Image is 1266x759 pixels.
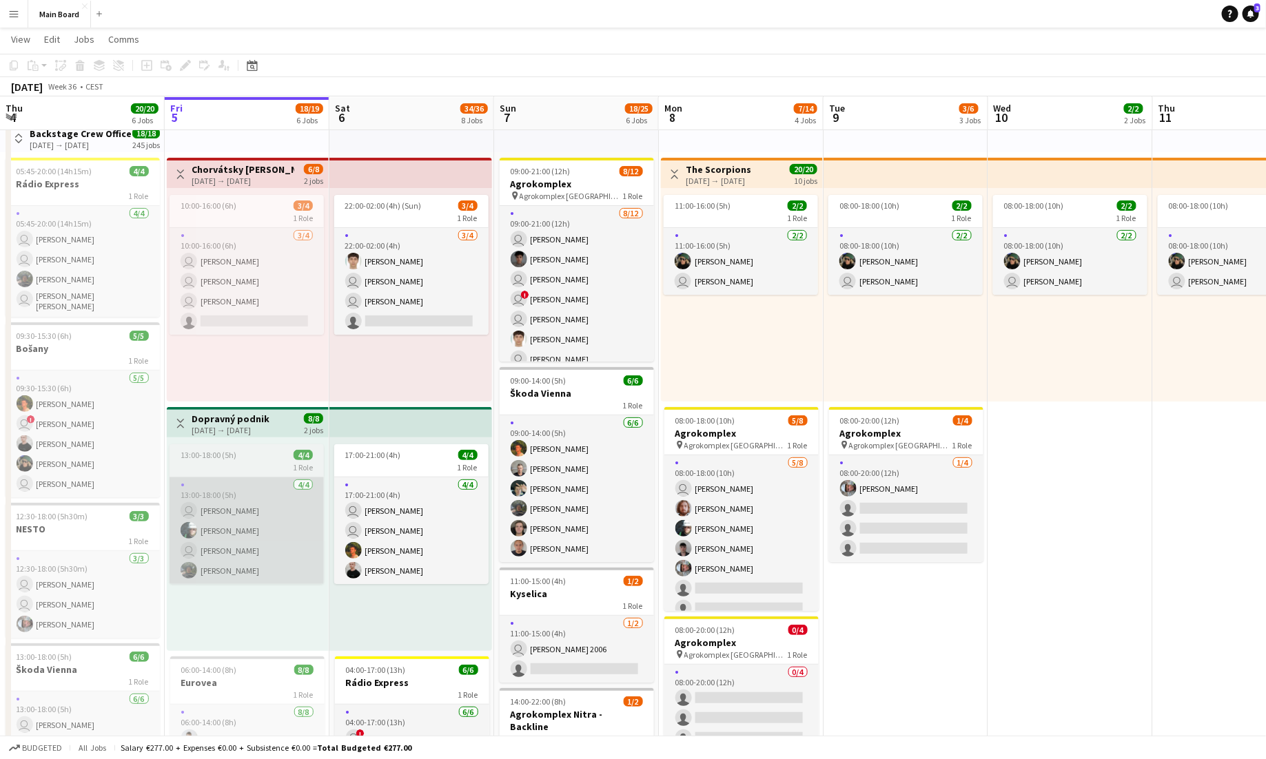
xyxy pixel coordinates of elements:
span: Budgeted [22,743,62,753]
span: Total Budgeted €277.00 [317,742,411,753]
span: 3/4 [458,200,478,211]
span: 11:00-16:00 (5h) [675,200,731,211]
app-job-card: 09:00-21:00 (12h)8/12Agrokomplex Agrokomplex [GEOGRAPHIC_DATA]1 Role8/1209:00-21:00 (12h) [PERSON... [500,158,654,362]
span: Agrokomplex [GEOGRAPHIC_DATA] [520,191,623,201]
h3: Backstage Crew Office [30,127,132,140]
span: 6 [333,110,350,125]
span: 6/6 [130,652,149,662]
app-card-role: 3/422:00-02:00 (4h)[PERSON_NAME] [PERSON_NAME] [PERSON_NAME] [334,228,489,335]
div: 2 jobs [304,174,323,186]
h3: Agrokomplex [664,427,819,439]
span: 10 [992,110,1012,125]
span: 1/2 [624,696,643,707]
span: 6/6 [459,665,478,675]
div: [DATE] → [DATE] [30,140,132,150]
app-job-card: 08:00-18:00 (10h)2/21 Role2/208:00-18:00 (10h)[PERSON_NAME] [PERSON_NAME] [993,195,1147,295]
span: Agrokomplex [GEOGRAPHIC_DATA] [849,440,952,450]
div: [DATE] → [DATE] [686,176,751,186]
span: ! [356,729,365,738]
span: 3/3 [130,511,149,521]
span: 1 Role [952,213,972,223]
span: 2/2 [1124,103,1143,114]
h3: Kyselica [500,588,654,600]
span: 1 Role [129,676,149,687]
span: 10:00-16:00 (6h) [181,200,236,211]
span: 18/18 [132,128,160,138]
h3: Bošany [6,342,160,355]
div: 10 jobs [794,174,817,186]
app-card-role: 4/417:00-21:00 (4h) [PERSON_NAME] [PERSON_NAME][PERSON_NAME][PERSON_NAME] [334,477,489,584]
span: 3/6 [959,103,979,114]
h3: Agrokomplex [664,636,819,649]
span: 04:00-17:00 (13h) [346,665,406,675]
span: 1 Role [129,355,149,366]
a: View [6,30,36,48]
span: 3/4 [294,200,313,211]
span: 08:00-20:00 (12h) [840,415,900,426]
span: 13:00-18:00 (5h) [17,652,72,662]
span: 9 [827,110,845,125]
h3: Chorvátsky [PERSON_NAME] [192,163,294,176]
span: 8/8 [294,665,314,675]
app-job-card: 22:00-02:00 (4h) (Sun)3/41 Role3/422:00-02:00 (4h)[PERSON_NAME] [PERSON_NAME] [PERSON_NAME] [334,195,489,335]
span: 1 Role [952,440,972,450]
div: 09:30-15:30 (6h)5/5Bošany1 Role5/509:30-15:30 (6h)[PERSON_NAME] ![PERSON_NAME][PERSON_NAME][PERSO... [6,322,160,497]
span: 1 Role [458,462,478,472]
h3: Rádio Express [335,676,489,689]
span: 1 Role [787,213,807,223]
span: 6/6 [624,375,643,386]
span: 1 Role [129,191,149,201]
a: Comms [103,30,145,48]
span: 7/14 [794,103,817,114]
h3: Rádio Express [6,178,160,190]
span: ! [521,291,529,299]
h3: Agrokomplex Nitra - Backline [500,708,654,733]
span: 11:00-15:00 (4h) [511,576,566,586]
div: 2 Jobs [1125,115,1146,125]
a: 3 [1243,6,1259,22]
app-job-card: 05:45-20:00 (14h15m)4/4Rádio Express1 Role4/405:45-20:00 (14h15m) [PERSON_NAME] [PERSON_NAME][PER... [6,158,160,317]
span: 08:00-18:00 (10h) [1169,200,1229,211]
span: 22:00-02:00 (4h) (Sun) [345,200,422,211]
app-job-card: 08:00-18:00 (10h)2/21 Role2/208:00-18:00 (10h)[PERSON_NAME] [PERSON_NAME] [828,195,983,295]
app-job-card: 08:00-20:00 (12h)1/4Agrokomplex Agrokomplex [GEOGRAPHIC_DATA]1 Role1/408:00-20:00 (12h)[PERSON_NAME] [829,407,983,562]
span: 34/36 [460,103,488,114]
span: 18/19 [296,103,323,114]
app-job-card: 08:00-18:00 (10h)5/8Agrokomplex Agrokomplex [GEOGRAPHIC_DATA]1 Role5/808:00-18:00 (10h) [PERSON_N... [664,407,819,611]
span: Edit [44,33,60,45]
span: 1 Role [623,734,643,744]
span: 1 Role [788,440,808,450]
span: 7 [498,110,516,125]
app-card-role: 3/312:30-18:00 (5h30m) [PERSON_NAME] [PERSON_NAME][PERSON_NAME] [6,551,160,638]
app-card-role: 5/808:00-18:00 (10h) [PERSON_NAME][PERSON_NAME][PERSON_NAME][PERSON_NAME][PERSON_NAME] [664,455,819,642]
div: 4 Jobs [795,115,817,125]
span: 1 Role [458,213,478,223]
span: All jobs [76,742,109,753]
app-card-role: 8/1209:00-21:00 (12h) [PERSON_NAME][PERSON_NAME] [PERSON_NAME] ![PERSON_NAME] [PERSON_NAME][PERSO... [500,206,654,472]
span: 11 [1156,110,1176,125]
span: 2/2 [788,200,807,211]
h3: NESTO [6,523,160,535]
div: 6 Jobs [296,115,323,125]
app-card-role: 1/408:00-20:00 (12h)[PERSON_NAME] [829,455,983,562]
app-card-role: 1/211:00-15:00 (4h) [PERSON_NAME] 2006 [500,616,654,683]
span: 08:00-20:00 (12h) [675,625,735,635]
button: Budgeted [7,740,64,756]
span: 09:00-14:00 (5h) [511,375,566,386]
span: ! [27,415,35,424]
span: 1/4 [953,415,972,426]
span: Sun [500,102,516,114]
span: Wed [994,102,1012,114]
span: 06:00-14:00 (8h) [181,665,237,675]
div: 245 jobs [132,138,160,150]
span: 14:00-22:00 (8h) [511,696,566,707]
span: 5/8 [788,415,808,426]
span: 4/4 [294,450,313,460]
span: Week 36 [45,81,80,92]
span: 20/20 [131,103,159,114]
span: 05:45-20:00 (14h15m) [17,166,92,176]
app-job-card: 11:00-15:00 (4h)1/2Kyselica1 Role1/211:00-15:00 (4h) [PERSON_NAME] 2006 [500,568,654,683]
